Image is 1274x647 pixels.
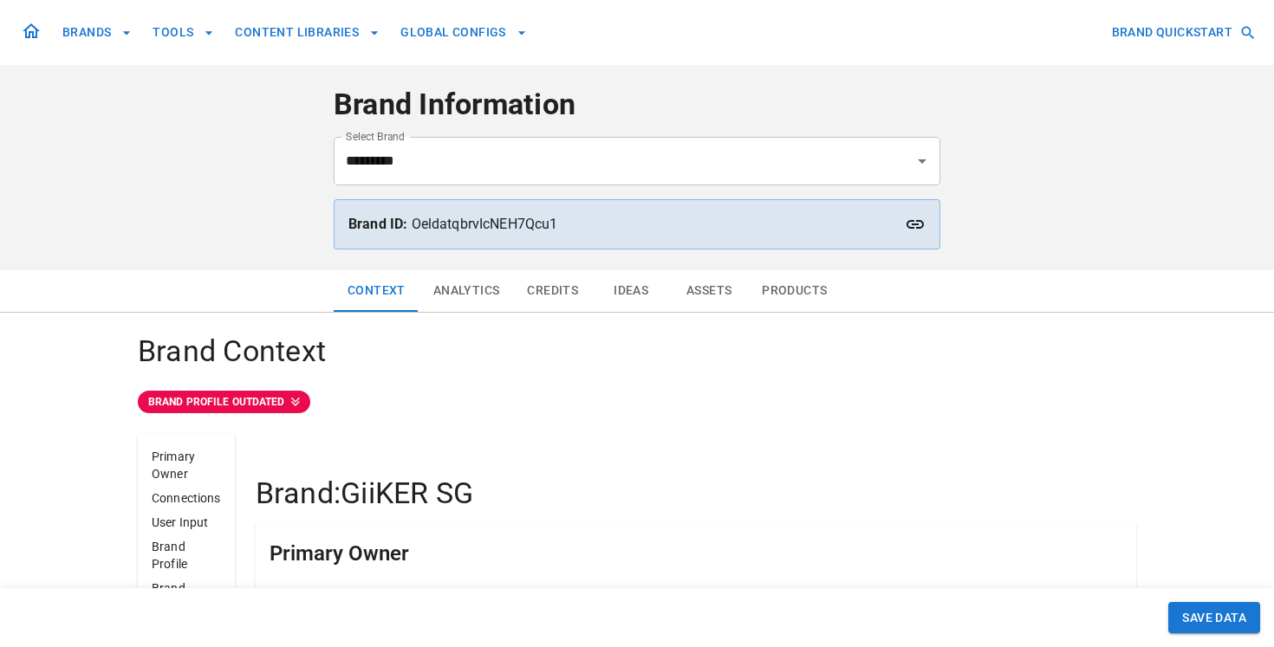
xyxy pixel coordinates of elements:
[55,16,139,49] button: BRANDS
[152,489,221,507] p: Connections
[270,540,409,567] h5: Primary Owner
[334,87,940,123] h4: Brand Information
[1105,16,1260,49] button: BRAND QUICKSTART
[146,16,221,49] button: TOOLS
[334,270,419,312] button: Context
[256,476,1136,512] h4: Brand: GiiKER SG
[152,448,221,482] p: Primary Owner
[748,270,841,312] button: Products
[348,216,407,232] strong: Brand ID:
[152,514,221,531] p: User Input
[592,270,670,312] button: Ideas
[393,16,534,49] button: GLOBAL CONFIGS
[513,270,592,312] button: Credits
[228,16,387,49] button: CONTENT LIBRARIES
[910,149,934,173] button: Open
[1168,602,1260,634] button: SAVE DATA
[138,391,1136,413] a: BRAND PROFILE OUTDATED
[419,270,514,312] button: Analytics
[348,214,926,235] p: OeldatqbrvIcNEH7Qcu1
[346,129,405,144] label: Select Brand
[152,579,221,631] p: Brand Context Notes
[148,394,284,410] p: BRAND PROFILE OUTDATED
[138,333,1136,370] h4: Brand Context
[670,270,748,312] button: Assets
[256,522,1136,585] div: Primary Owner
[152,538,221,573] p: Brand Profile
